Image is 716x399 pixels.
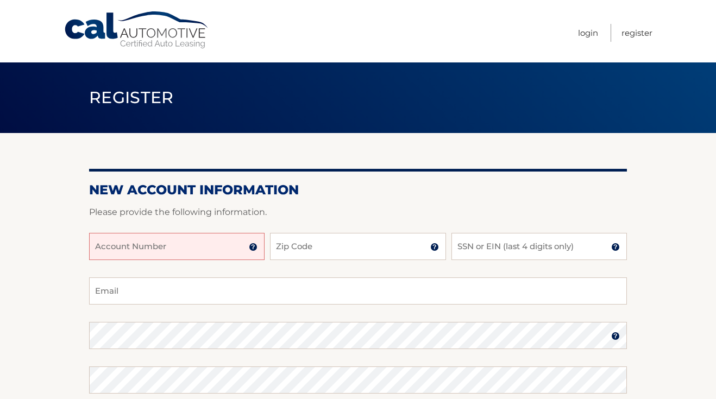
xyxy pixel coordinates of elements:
[430,243,439,251] img: tooltip.svg
[89,87,174,107] span: Register
[621,24,652,42] a: Register
[89,205,627,220] p: Please provide the following information.
[578,24,598,42] a: Login
[64,11,210,49] a: Cal Automotive
[611,243,620,251] img: tooltip.svg
[611,332,620,340] img: tooltip.svg
[451,233,627,260] input: SSN or EIN (last 4 digits only)
[89,277,627,305] input: Email
[249,243,257,251] img: tooltip.svg
[89,233,265,260] input: Account Number
[89,182,627,198] h2: New Account Information
[270,233,445,260] input: Zip Code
